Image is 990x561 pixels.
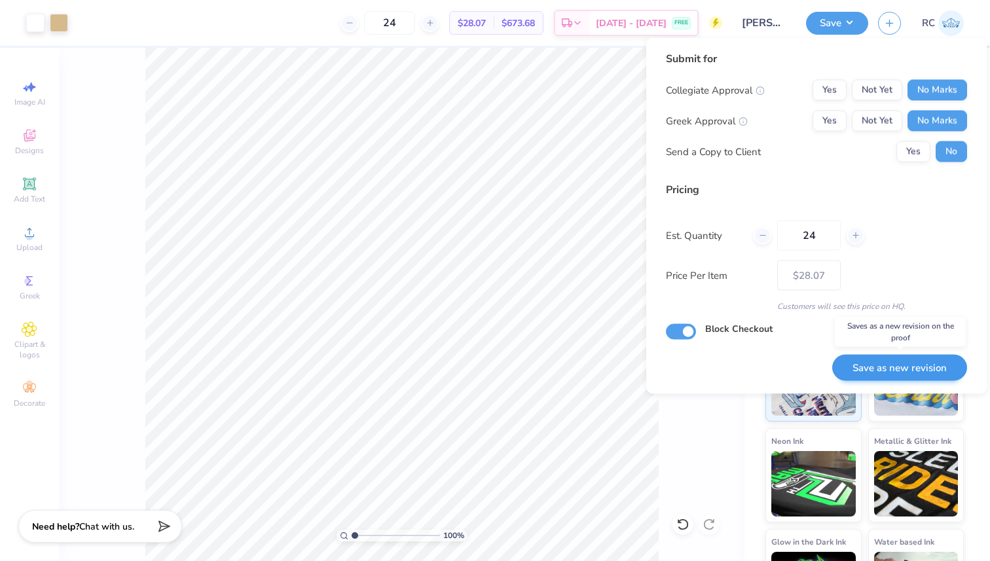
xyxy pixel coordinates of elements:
[771,434,803,448] span: Neon Ink
[813,111,847,132] button: Yes
[666,182,967,198] div: Pricing
[666,300,967,312] div: Customers will see this price on HQ.
[666,51,967,67] div: Submit for
[14,398,45,408] span: Decorate
[777,221,841,251] input: – –
[771,535,846,549] span: Glow in the Dark Ink
[14,97,45,107] span: Image AI
[835,317,966,347] div: Saves as a new revision on the proof
[15,145,44,156] span: Designs
[907,80,967,101] button: No Marks
[832,354,967,381] button: Save as new revision
[14,194,45,204] span: Add Text
[705,322,773,336] label: Block Checkout
[666,144,761,159] div: Send a Copy to Client
[20,291,40,301] span: Greek
[79,520,134,533] span: Chat with us.
[874,451,959,516] img: Metallic & Glitter Ink
[938,10,964,36] img: Rohan Chaurasia
[896,141,930,162] button: Yes
[666,268,767,283] label: Price Per Item
[907,111,967,132] button: No Marks
[7,339,52,360] span: Clipart & logos
[32,520,79,533] strong: Need help?
[16,242,43,253] span: Upload
[806,12,868,35] button: Save
[458,16,486,30] span: $28.07
[922,16,935,31] span: RC
[771,451,856,516] img: Neon Ink
[852,111,902,132] button: Not Yet
[852,80,902,101] button: Not Yet
[936,141,967,162] button: No
[813,80,847,101] button: Yes
[502,16,535,30] span: $673.68
[674,18,688,27] span: FREE
[666,113,748,128] div: Greek Approval
[666,228,744,243] label: Est. Quantity
[666,82,765,98] div: Collegiate Approval
[922,10,964,36] a: RC
[596,16,667,30] span: [DATE] - [DATE]
[874,535,934,549] span: Water based Ink
[443,530,464,541] span: 100 %
[364,11,415,35] input: – –
[732,10,796,36] input: Untitled Design
[874,434,951,448] span: Metallic & Glitter Ink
